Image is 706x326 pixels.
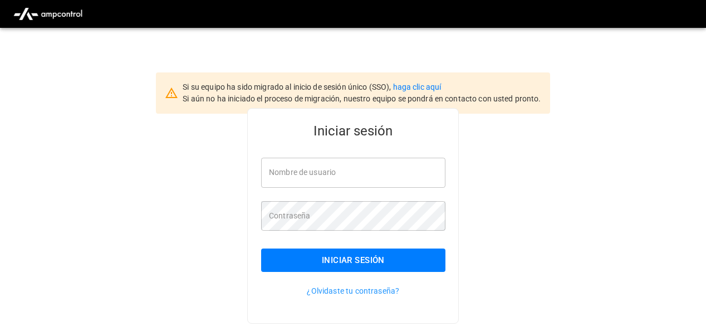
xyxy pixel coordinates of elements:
[261,285,445,296] p: ¿Olvidaste tu contraseña?
[261,122,445,140] h5: Iniciar sesión
[9,3,87,25] img: ampcontrol.io logo
[183,94,541,103] span: Si aún no ha iniciado el proceso de migración, nuestro equipo se pondrá en contacto con usted pro...
[393,82,442,91] a: haga clic aquí
[183,82,393,91] span: Si su equipo ha sido migrado al inicio de sesión único (SSO),
[261,249,445,272] button: Iniciar sesión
